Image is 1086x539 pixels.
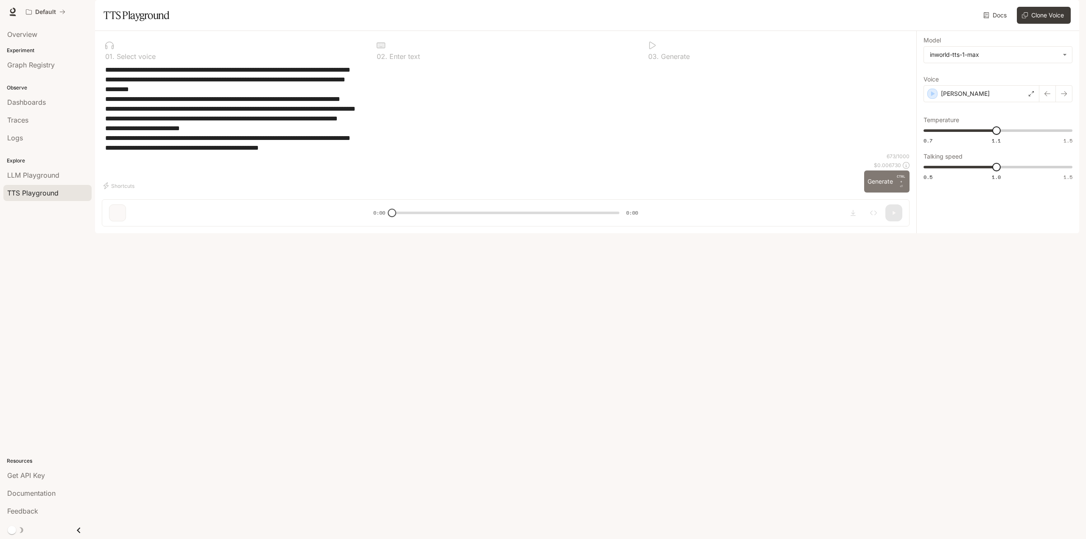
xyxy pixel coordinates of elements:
h1: TTS Playground [104,7,169,24]
span: 1.1 [992,137,1001,144]
p: Model [924,37,941,43]
span: 0.7 [924,137,932,144]
p: Generate [659,53,690,60]
span: 1.5 [1064,173,1072,181]
span: 0.5 [924,173,932,181]
button: All workspaces [22,3,69,20]
p: Temperature [924,117,959,123]
p: Talking speed [924,154,963,159]
p: 0 2 . [377,53,387,60]
p: Default [35,8,56,16]
button: Clone Voice [1017,7,1071,24]
p: Select voice [115,53,156,60]
div: inworld-tts-1-max [930,50,1058,59]
div: inworld-tts-1-max [924,47,1072,63]
p: Voice [924,76,939,82]
p: CTRL + [896,174,906,184]
p: [PERSON_NAME] [941,89,990,98]
p: ⏎ [896,174,906,189]
span: 1.0 [992,173,1001,181]
button: Shortcuts [102,179,138,193]
span: 1.5 [1064,137,1072,144]
p: 0 1 . [105,53,115,60]
button: GenerateCTRL +⏎ [864,170,910,193]
a: Docs [982,7,1010,24]
p: 0 3 . [648,53,659,60]
p: Enter text [387,53,420,60]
